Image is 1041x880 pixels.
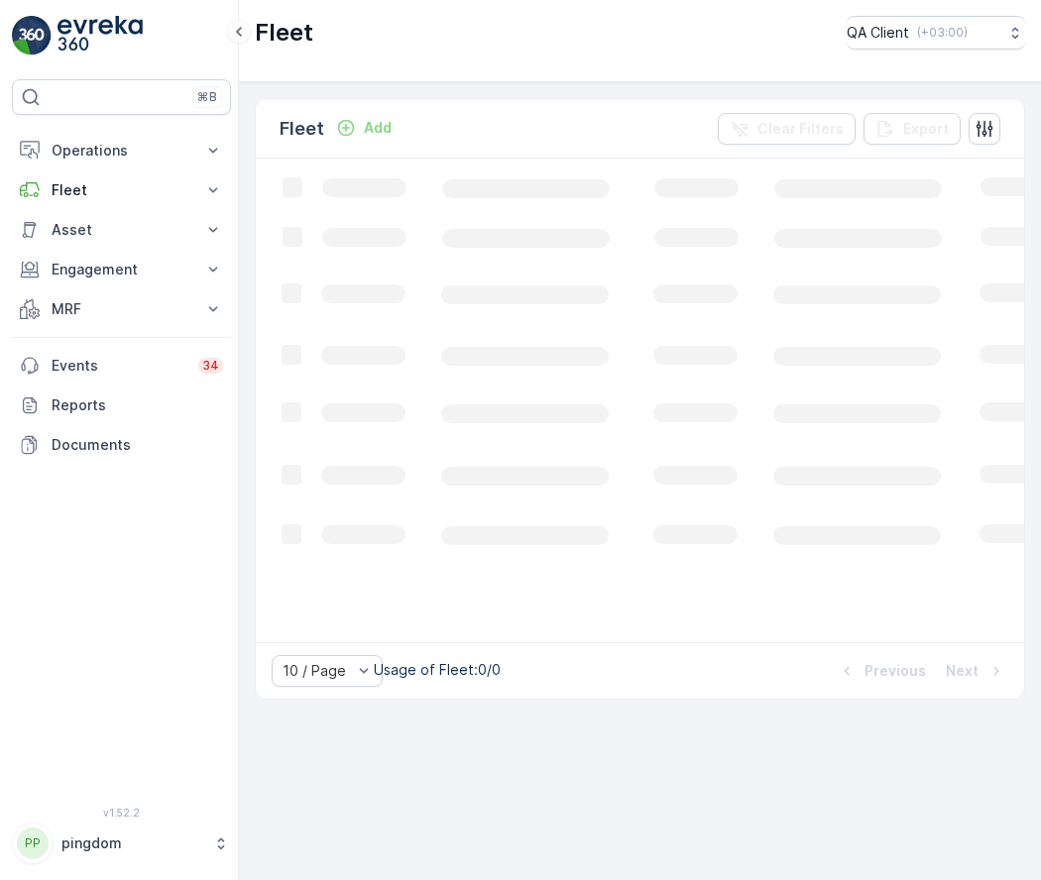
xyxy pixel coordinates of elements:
[944,659,1008,683] button: Next
[835,659,928,683] button: Previous
[757,119,844,139] p: Clear Filters
[328,116,400,140] button: Add
[364,118,392,138] p: Add
[17,827,49,859] div: PP
[52,395,223,415] p: Reports
[12,210,231,250] button: Asset
[52,435,223,455] p: Documents
[374,660,501,680] p: Usage of Fleet : 0/0
[12,131,231,170] button: Operations
[718,113,856,145] button: Clear Filters
[52,141,191,161] p: Operations
[946,661,979,681] p: Next
[52,260,191,279] p: Engagement
[12,346,231,385] a: Events34
[202,358,219,374] p: 34
[917,25,968,41] p: ( +03:00 )
[255,17,313,49] p: Fleet
[12,385,231,425] a: Reports
[12,425,231,465] a: Documents
[12,250,231,289] button: Engagement
[12,289,231,329] button: MRF
[52,180,191,200] p: Fleet
[864,113,961,145] button: Export
[61,833,203,853] p: pingdom
[52,220,191,240] p: Asset
[903,119,949,139] p: Export
[280,115,324,143] p: Fleet
[12,16,52,55] img: logo
[12,170,231,210] button: Fleet
[847,23,909,43] p: QA Client
[847,16,1025,50] button: QA Client(+03:00)
[52,299,191,319] p: MRF
[12,807,231,819] span: v 1.52.2
[197,89,217,105] p: ⌘B
[12,823,231,864] button: PPpingdom
[865,661,926,681] p: Previous
[58,16,143,55] img: logo_light-DOdMpM7g.png
[52,356,186,376] p: Events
